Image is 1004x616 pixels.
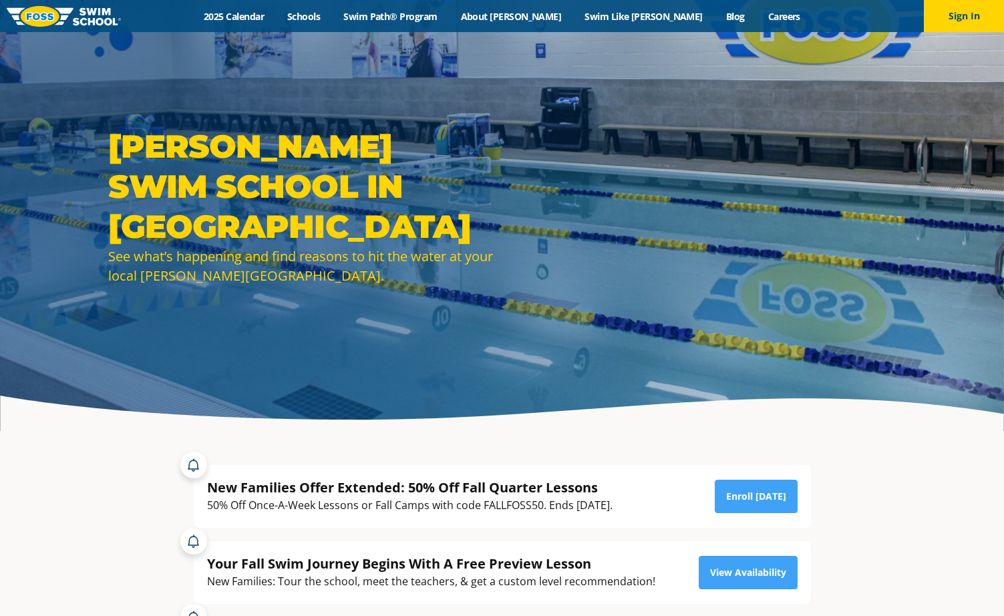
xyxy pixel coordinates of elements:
div: Your Fall Swim Journey Begins With A Free Preview Lesson [207,555,655,573]
div: See what’s happening and find reasons to hit the water at your local [PERSON_NAME][GEOGRAPHIC_DATA]. [108,247,496,285]
h1: [PERSON_NAME] Swim School in [GEOGRAPHIC_DATA] [108,126,496,247]
a: View Availability [699,556,798,589]
div: New Families Offer Extended: 50% Off Fall Quarter Lessons [207,478,613,496]
img: FOSS Swim School Logo [7,6,121,27]
a: Careers [756,10,812,23]
a: Swim Path® Program [332,10,449,23]
a: Schools [276,10,332,23]
div: New Families: Tour the school, meet the teachers, & get a custom level recommendation! [207,573,655,591]
a: Swim Like [PERSON_NAME] [573,10,715,23]
a: About [PERSON_NAME] [449,10,573,23]
a: 2025 Calendar [192,10,276,23]
div: 50% Off Once-A-Week Lessons or Fall Camps with code FALLFOSS50. Ends [DATE]. [207,496,613,514]
a: Enroll [DATE] [715,480,798,513]
a: Blog [714,10,756,23]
